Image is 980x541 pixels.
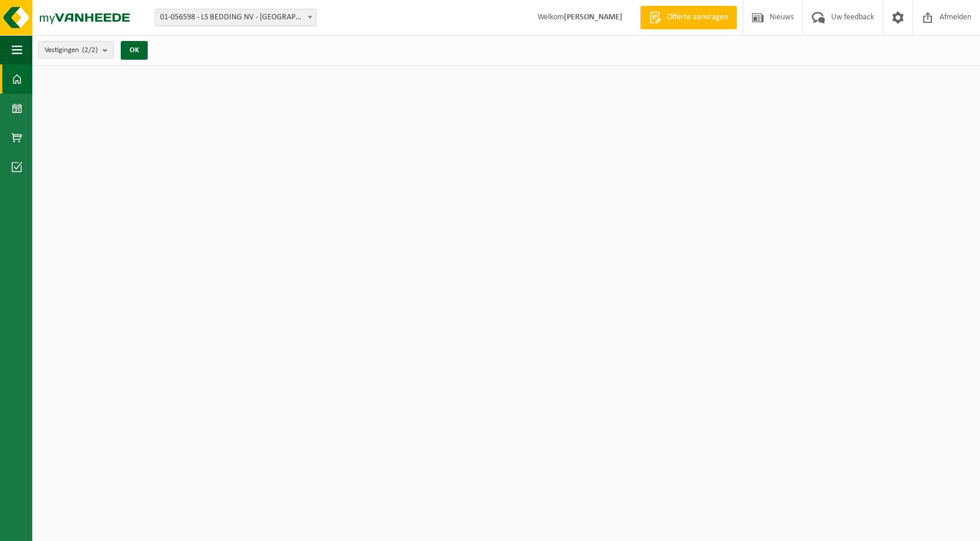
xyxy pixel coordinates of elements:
[121,41,148,60] button: OK
[82,46,98,54] count: (2/2)
[664,12,731,23] span: Offerte aanvragen
[38,41,114,59] button: Vestigingen(2/2)
[564,13,622,22] strong: [PERSON_NAME]
[45,42,98,59] span: Vestigingen
[155,9,316,26] span: 01-056598 - LS BEDDING NV - MALDEGEM
[640,6,737,29] a: Offerte aanvragen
